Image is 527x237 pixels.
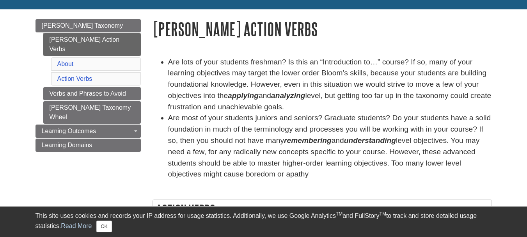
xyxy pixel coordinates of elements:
[57,61,74,67] a: About
[153,200,492,221] h2: Action Verbs
[42,22,123,29] span: [PERSON_NAME] Taxonomy
[344,136,396,144] em: understanding
[168,112,492,180] li: Are most of your students juniors and seniors? Graduate students? Do your students have a solid f...
[42,128,96,134] span: Learning Outcomes
[35,211,492,232] div: This site uses cookies and records your IP address for usage statistics. Additionally, we use Goo...
[168,57,492,113] li: Are lots of your students freshman? Is this an “Introduction to…” course? If so, many of your lea...
[96,221,112,232] button: Close
[43,33,141,56] a: [PERSON_NAME] Action Verbs
[153,19,492,39] h1: [PERSON_NAME] Action Verbs
[380,211,386,217] sup: TM
[284,136,332,144] em: remembering
[228,91,259,100] strong: applying
[43,101,141,124] a: [PERSON_NAME] Taxonomy Wheel
[35,19,141,32] a: [PERSON_NAME] Taxonomy
[57,75,92,82] a: Action Verbs
[61,223,92,229] a: Read More
[42,142,92,148] span: Learning Domains
[35,125,141,138] a: Learning Outcomes
[35,19,141,152] div: Guide Page Menu
[43,87,141,100] a: Verbs and Phrases to Avoid
[271,91,305,100] strong: analyzing
[35,139,141,152] a: Learning Domains
[336,211,342,217] sup: TM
